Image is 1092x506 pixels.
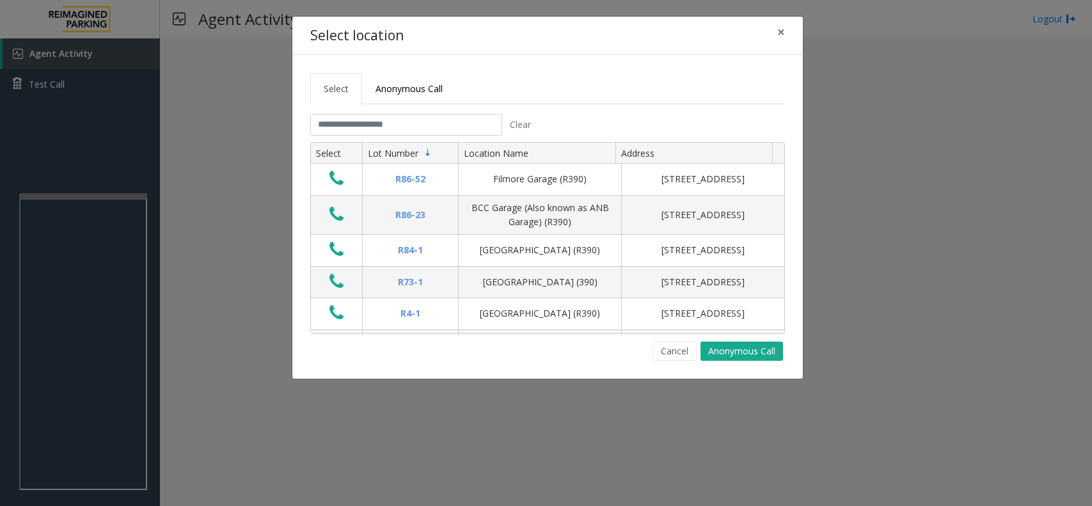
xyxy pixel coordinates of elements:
[370,208,450,222] div: R86-23
[311,143,362,164] th: Select
[370,306,450,320] div: R4-1
[311,143,784,333] div: Data table
[423,148,433,158] span: Sortable
[370,275,450,289] div: R73-1
[768,17,794,48] button: Close
[466,306,613,320] div: [GEOGRAPHIC_DATA] (R390)
[502,114,538,136] button: Clear
[466,243,613,257] div: [GEOGRAPHIC_DATA] (R390)
[629,243,777,257] div: [STREET_ADDRESS]
[370,172,450,186] div: R86-52
[777,23,785,41] span: ×
[310,73,785,104] ul: Tabs
[466,172,613,186] div: Filmore Garage (R390)
[621,147,654,159] span: Address
[464,147,528,159] span: Location Name
[629,306,777,320] div: [STREET_ADDRESS]
[653,342,697,361] button: Cancel
[466,275,613,289] div: [GEOGRAPHIC_DATA] (390)
[700,342,783,361] button: Anonymous Call
[368,147,418,159] span: Lot Number
[629,172,777,186] div: [STREET_ADDRESS]
[370,243,450,257] div: R84-1
[466,201,613,230] div: BCC Garage (Also known as ANB Garage) (R390)
[376,83,443,95] span: Anonymous Call
[310,26,404,46] h4: Select location
[629,275,777,289] div: [STREET_ADDRESS]
[629,208,777,222] div: [STREET_ADDRESS]
[324,83,349,95] span: Select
